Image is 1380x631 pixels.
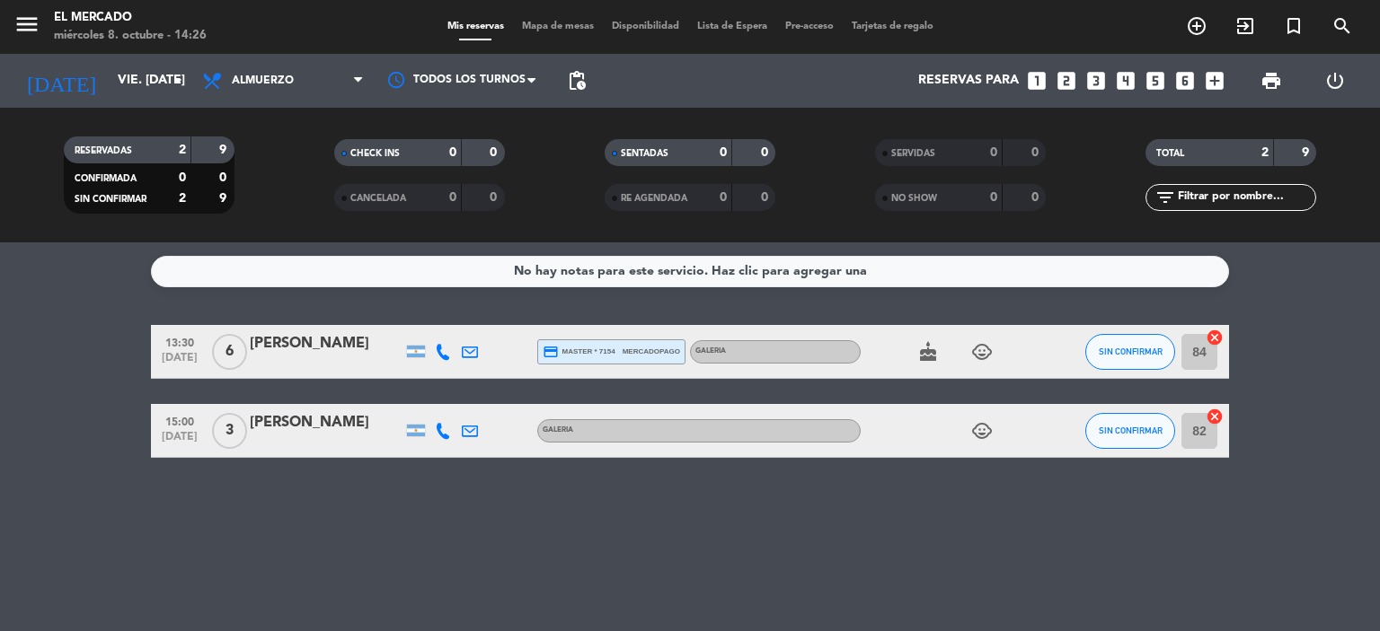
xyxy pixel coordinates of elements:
[1114,69,1137,92] i: looks_4
[179,171,186,184] strong: 0
[1302,146,1313,159] strong: 9
[1099,425,1163,435] span: SIN CONFIRMAR
[1206,329,1224,346] i: cancel
[543,426,573,434] span: GALERIA
[1331,15,1353,37] i: search
[167,70,189,92] i: arrow_drop_down
[971,420,993,442] i: child_care
[623,346,680,357] span: mercadopago
[1173,69,1197,92] i: looks_6
[54,9,207,27] div: El Mercado
[917,341,939,363] i: cake
[621,194,687,203] span: RE AGENDADA
[621,149,668,158] span: SENTADAS
[1176,188,1315,207] input: Filtrar por nombre...
[1324,70,1346,92] i: power_settings_new
[157,410,202,431] span: 15:00
[566,70,588,92] span: pending_actions
[1261,146,1269,159] strong: 2
[350,194,406,203] span: CANCELADA
[157,352,202,372] span: [DATE]
[1154,187,1176,208] i: filter_list
[1085,413,1175,449] button: SIN CONFIRMAR
[13,11,40,44] button: menu
[1025,69,1048,92] i: looks_one
[1099,346,1163,356] span: SIN CONFIRMAR
[1234,15,1256,37] i: exit_to_app
[1031,191,1042,204] strong: 0
[250,332,402,355] div: [PERSON_NAME]
[776,22,843,31] span: Pre-acceso
[490,146,500,159] strong: 0
[990,146,997,159] strong: 0
[1144,69,1167,92] i: looks_5
[1261,70,1282,92] span: print
[1031,146,1042,159] strong: 0
[1084,69,1108,92] i: looks_3
[1283,15,1305,37] i: turned_in_not
[490,191,500,204] strong: 0
[891,194,937,203] span: NO SHOW
[1156,149,1184,158] span: TOTAL
[603,22,688,31] span: Disponibilidad
[212,334,247,370] span: 6
[990,191,997,204] strong: 0
[1085,334,1175,370] button: SIN CONFIRMAR
[1186,15,1207,37] i: add_circle_outline
[13,11,40,38] i: menu
[219,144,230,156] strong: 9
[75,174,137,183] span: CONFIRMADA
[250,411,402,434] div: [PERSON_NAME]
[720,146,727,159] strong: 0
[761,146,772,159] strong: 0
[843,22,942,31] span: Tarjetas de regalo
[543,344,559,360] i: credit_card
[232,74,294,87] span: Almuerzo
[157,431,202,451] span: [DATE]
[75,195,146,204] span: SIN CONFIRMAR
[157,331,202,352] span: 13:30
[54,27,207,45] div: miércoles 8. octubre - 14:26
[449,146,456,159] strong: 0
[1206,408,1224,425] i: cancel
[1055,69,1078,92] i: looks_two
[971,341,993,363] i: child_care
[449,191,456,204] strong: 0
[513,22,603,31] span: Mapa de mesas
[918,74,1019,88] span: Reservas para
[543,344,615,360] span: master * 7154
[514,261,867,282] div: No hay notas para este servicio. Haz clic para agregar una
[179,192,186,205] strong: 2
[891,149,935,158] span: SERVIDAS
[219,171,230,184] strong: 0
[219,192,230,205] strong: 9
[179,144,186,156] strong: 2
[212,413,247,449] span: 3
[720,191,727,204] strong: 0
[350,149,400,158] span: CHECK INS
[75,146,132,155] span: RESERVADAS
[1303,54,1367,108] div: LOG OUT
[695,347,726,355] span: GALERIA
[438,22,513,31] span: Mis reservas
[13,61,109,101] i: [DATE]
[688,22,776,31] span: Lista de Espera
[1203,69,1226,92] i: add_box
[761,191,772,204] strong: 0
